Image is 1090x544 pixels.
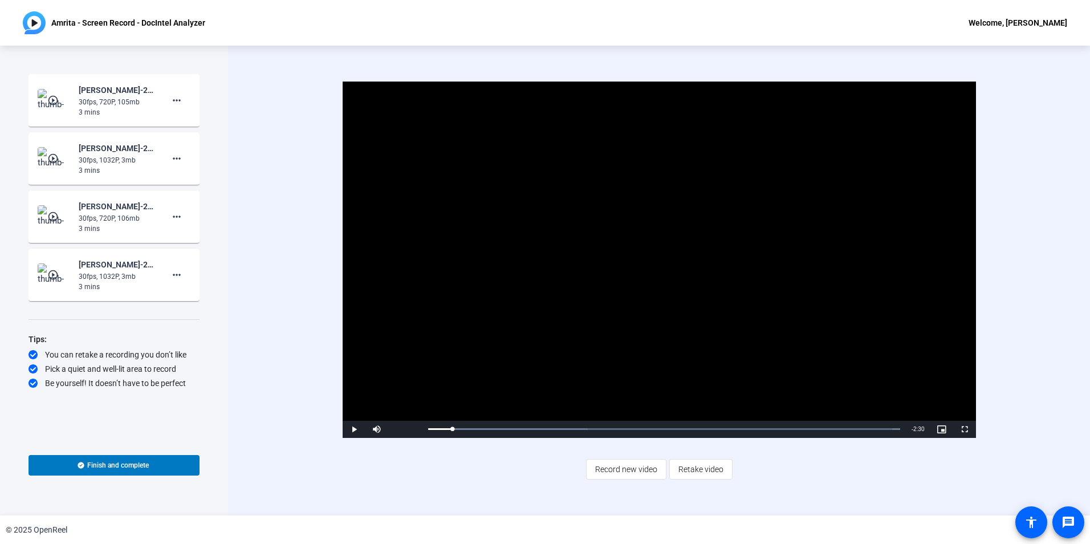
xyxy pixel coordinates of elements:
mat-icon: play_circle_outline [47,153,61,164]
div: 30fps, 1032P, 3mb [79,155,155,165]
mat-icon: more_horiz [170,268,184,282]
button: Record new video [586,459,666,480]
div: 30fps, 720P, 105mb [79,97,155,107]
mat-icon: message [1061,515,1075,529]
mat-icon: play_circle_outline [47,269,61,281]
img: thumb-nail [38,89,71,112]
div: 3 mins [79,282,155,292]
button: Finish and complete [29,455,200,476]
mat-icon: more_horiz [170,152,184,165]
div: 3 mins [79,165,155,176]
span: 2:30 [913,426,924,432]
div: 3 mins [79,107,155,117]
mat-icon: more_horiz [170,94,184,107]
div: 30fps, 720P, 106mb [79,213,155,224]
div: Tips: [29,332,200,346]
div: Progress Bar [428,428,900,430]
mat-icon: more_horiz [170,210,184,224]
mat-icon: play_circle_outline [47,211,61,222]
img: thumb-nail [38,263,71,286]
img: OpenReel logo [23,11,46,34]
div: Pick a quiet and well-lit area to record [29,363,200,375]
p: Amrita - Screen Record - DocIntel Analyzer [51,16,205,30]
button: Play [343,421,365,438]
div: You can retake a recording you don’t like [29,349,200,360]
div: [PERSON_NAME]-25-7268 Everyday AI Q4 2025 Video Series-Amrita - Screen Record - DocIntel Analyzer... [79,83,155,97]
div: [PERSON_NAME]-25-7268 Everyday AI Q4 2025 Video Series-Amrita - Screen Record - DocIntel Analyzer... [79,200,155,213]
button: Fullscreen [953,421,976,438]
div: [PERSON_NAME]-25-7268 Everyday AI Q4 2025 Video Series-Amrita - Screen Record - DocIntel Analyzer... [79,141,155,155]
span: Record new video [595,458,657,480]
span: Retake video [678,458,723,480]
button: Retake video [669,459,733,480]
div: © 2025 OpenReel [6,524,67,536]
span: Finish and complete [87,461,149,470]
button: Picture-in-Picture [930,421,953,438]
div: [PERSON_NAME]-25-7268 Everyday AI Q4 2025 Video Series-Amrita - Screen Record - DocIntel Analyzer... [79,258,155,271]
span: - [912,426,913,432]
div: Video Player [343,82,976,438]
button: Mute [365,421,388,438]
img: thumb-nail [38,147,71,170]
img: thumb-nail [38,205,71,228]
div: Welcome, [PERSON_NAME] [969,16,1067,30]
mat-icon: play_circle_outline [47,95,61,106]
mat-icon: accessibility [1024,515,1038,529]
div: 30fps, 1032P, 3mb [79,271,155,282]
div: Be yourself! It doesn’t have to be perfect [29,377,200,389]
div: 3 mins [79,224,155,234]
